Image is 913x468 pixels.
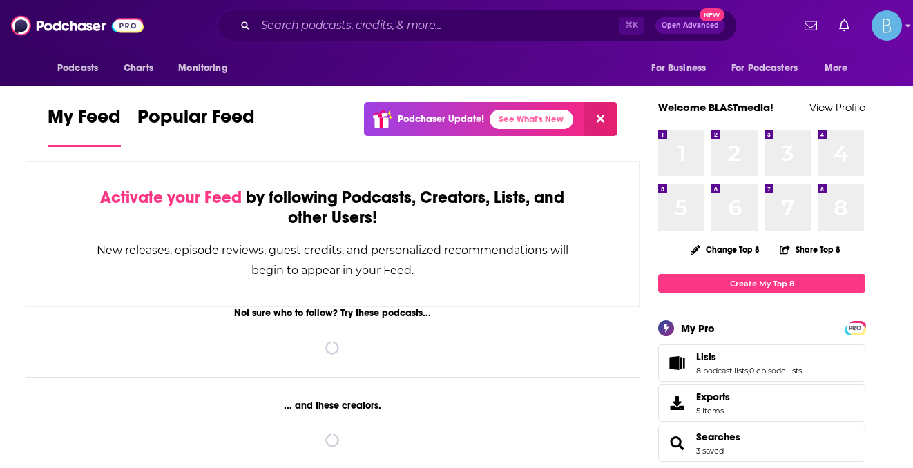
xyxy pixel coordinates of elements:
[178,59,227,78] span: Monitoring
[847,323,863,333] span: PRO
[218,10,737,41] div: Search podcasts, credits, & more...
[658,344,865,382] span: Lists
[658,384,865,422] a: Exports
[696,391,730,403] span: Exports
[137,105,255,137] span: Popular Feed
[642,55,723,81] button: open menu
[95,240,570,280] div: New releases, episode reviews, guest credits, and personalized recommendations will begin to appe...
[696,406,730,416] span: 5 items
[619,17,644,35] span: ⌘ K
[658,425,865,462] span: Searches
[681,322,715,335] div: My Pro
[872,10,902,41] button: Show profile menu
[696,446,724,456] a: 3 saved
[48,55,116,81] button: open menu
[731,59,798,78] span: For Podcasters
[57,59,98,78] span: Podcasts
[749,366,802,376] a: 0 episode lists
[48,105,121,137] span: My Feed
[847,322,863,333] a: PRO
[26,400,640,411] div: ... and these creators.
[95,188,570,228] div: by following Podcasts, Creators, Lists, and other Users!
[748,366,749,376] span: ,
[809,101,865,114] a: View Profile
[398,113,484,125] p: Podchaser Update!
[700,8,724,21] span: New
[682,241,768,258] button: Change Top 8
[696,351,716,363] span: Lists
[696,431,740,443] a: Searches
[11,12,144,39] img: Podchaser - Follow, Share and Rate Podcasts
[124,59,153,78] span: Charts
[872,10,902,41] span: Logged in as BLASTmedia
[696,366,748,376] a: 8 podcast lists
[169,55,245,81] button: open menu
[663,393,691,413] span: Exports
[26,307,640,319] div: Not sure who to follow? Try these podcasts...
[662,22,719,29] span: Open Advanced
[663,433,691,453] a: Searches
[658,101,773,114] a: Welcome BLASTmedia!
[490,110,573,129] a: See What's New
[115,55,162,81] a: Charts
[663,353,691,373] a: Lists
[779,236,841,263] button: Share Top 8
[722,55,818,81] button: open menu
[655,17,725,34] button: Open AdvancedNew
[100,187,242,208] span: Activate your Feed
[658,274,865,293] a: Create My Top 8
[799,14,823,37] a: Show notifications dropdown
[651,59,706,78] span: For Business
[137,105,255,147] a: Popular Feed
[834,14,855,37] a: Show notifications dropdown
[815,55,865,81] button: open menu
[696,351,802,363] a: Lists
[48,105,121,147] a: My Feed
[872,10,902,41] img: User Profile
[825,59,848,78] span: More
[256,14,619,37] input: Search podcasts, credits, & more...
